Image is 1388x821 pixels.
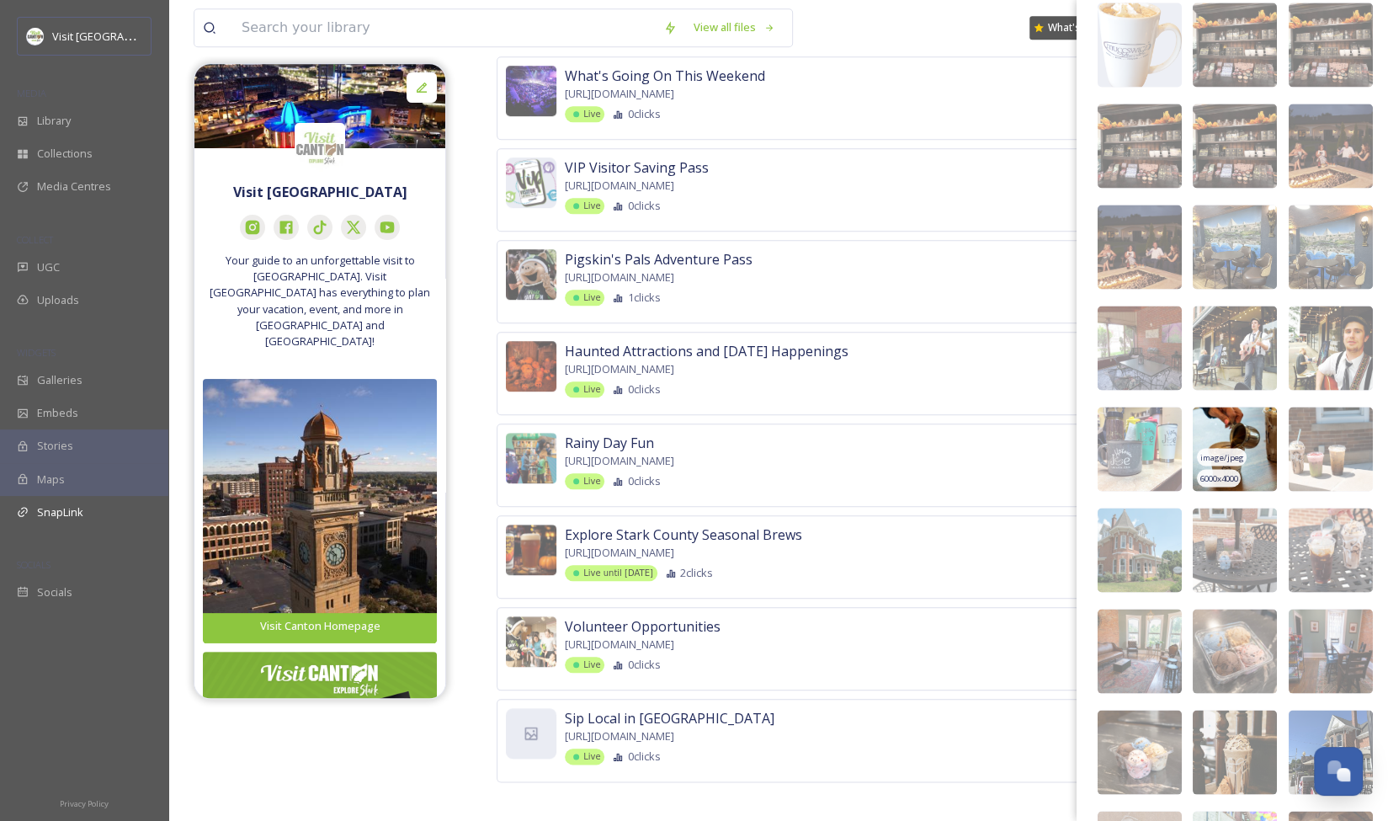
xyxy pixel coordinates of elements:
span: Galleries [37,372,82,388]
span: What's Going On This Weekend [565,66,765,86]
span: Media Centres [37,179,111,195]
img: dc24a7b1-92b8-4ce0-ae48-9de65e3a0715.jpg [194,64,445,148]
img: 117914cf-85aa-423a-a120-4ddc75aa9943.jpg [1098,104,1182,188]
span: Collections [37,146,93,162]
span: Rainy Day Fun [565,433,654,453]
button: Visit Canton Homepage [203,609,437,643]
img: 97f6d1a5-29c2-42fb-aaec-8538c0b865dc.jpg [1193,306,1277,390]
span: [URL][DOMAIN_NAME] [565,86,674,102]
span: 0 clicks [627,749,660,765]
span: [URL][DOMAIN_NAME] [565,637,674,653]
div: Live [565,198,604,214]
img: 34eb18a5-9755-470d-bb91-b94a2408e2b1.jpg [1289,306,1373,390]
img: cd97a8a7-9b6b-45ac-87d5-fbd192e0fc61.jpg [506,249,556,300]
span: 0 clicks [627,198,660,214]
img: download.jpeg [27,28,44,45]
span: [URL][DOMAIN_NAME] [565,178,674,194]
span: MEDIA [17,87,46,99]
span: Explore Stark County Seasonal Brews [565,525,802,545]
span: UGC [37,259,60,275]
span: [URL][DOMAIN_NAME] [565,453,674,469]
img: ed8a6285-95f1-490f-a999-b63e30f7384d.jpg [1098,3,1182,87]
img: eac82aa2-d967-4825-a250-8d9b89841ede.jpg [1193,710,1277,794]
a: View all files [685,11,784,44]
span: [URL][DOMAIN_NAME] [565,361,674,377]
span: Maps [37,472,65,488]
img: d5bd04be-c384-41ef-9bb2-a35fb270f06d.jpg [1098,710,1182,794]
span: [URL][DOMAIN_NAME] [565,728,674,744]
span: 0 clicks [627,657,660,673]
img: fc2281ea-d257-4ff7-afa8-bdbb4540b69e.jpg [1193,609,1277,693]
span: Embeds [37,405,78,421]
span: Visit [GEOGRAPHIC_DATA] [52,28,183,44]
img: d945fc8b-10f5-47e2-a686-188490607b96.jpg [1289,104,1373,188]
img: 4bf8a2e7-4f86-4cc8-9650-4cd89ce8ce54.jpg [506,525,556,575]
span: Privacy Policy [60,798,109,809]
img: 3afabe04-0f96-4eea-aade-123cd6e44060.jpg [1098,306,1182,390]
div: Live [565,473,604,489]
span: SnapLink [37,504,83,520]
a: What's New [1029,16,1114,40]
img: 1865e050-5e9c-410a-8343-5c828f99bcff.jpg [1193,508,1277,592]
span: 0 clicks [627,473,660,489]
span: [URL][DOMAIN_NAME] [565,545,674,561]
span: Socials [37,584,72,600]
span: Sip Local in [GEOGRAPHIC_DATA] [565,708,774,728]
div: Live [565,381,604,397]
img: 6894bb12-99a9-4f3c-8729-9cdf981a1b4f.jpg [1289,710,1373,794]
span: Volunteer Opportunities [565,616,721,637]
span: Your guide to an unforgettable visit to [GEOGRAPHIC_DATA]. Visit [GEOGRAPHIC_DATA] has everything... [203,253,437,349]
img: 69918ba0-f746-4e09-a055-0e4211f6e9ae.jpg [1193,3,1277,87]
img: d6d8e526-2a32-46d9-89d3-b44576776afd.jpg [506,433,556,483]
span: SOCIALS [17,558,51,571]
img: 1ad570cd-bd8f-4871-a8c6-43ba68126b2f.jpg [1098,205,1182,289]
span: Uploads [37,292,79,308]
img: 7cbaeb4a-9797-45a8-b4ca-1ea588d6b2d1.jpg [1289,609,1373,693]
img: e0b8b1e5-b92a-4c52-8cfb-ad09409bfb3e.jpg [1289,407,1373,491]
img: download.jpeg [295,123,345,173]
img: 58acd3c7-ab3a-4e28-b8a1-f53c6bf9dc3e.jpg [506,157,556,208]
img: 2235ae32-387d-44e7-88af-f0fa03fabf46.jpg [506,616,556,667]
img: a41e2f9e-a898-4627-8004-806e25376537.jpg [1098,407,1182,491]
img: dcf04835-e6a7-42a7-9ded-5cf364b6f14a.jpg [506,66,556,116]
span: WIDGETS [17,346,56,359]
img: 7b116276-0117-47e8-bd53-670bcc2ee5d1.jpg [1193,407,1277,491]
span: 0 clicks [627,381,660,397]
div: Live until [DATE] [565,565,657,581]
span: Haunted Attractions and [DATE] Happenings [565,341,848,361]
a: Privacy Policy [60,792,109,813]
strong: Visit [GEOGRAPHIC_DATA] [233,183,407,201]
span: 1 clicks [627,290,660,306]
div: Live [565,106,604,122]
div: Live [565,290,604,306]
img: fe2da6ce-a485-497c-afca-a8961e8635eb.jpg [1289,508,1373,592]
span: Stories [37,438,73,454]
span: COLLECT [17,233,53,246]
button: Open Chat [1314,747,1363,796]
div: Live [565,749,604,765]
img: b1ef1642-004f-48a4-833b-1231c0d03376.jpg [1289,205,1373,289]
img: 3dc984c8-089d-42d6-a0b2-beea463f4618.jpg [1098,508,1182,592]
img: fea02126-53cb-4c99-a355-6e121d48cc38.jpg [506,341,556,392]
span: 6000 x 4000 [1200,472,1238,484]
span: Pigskin's Pals Adventure Pass [565,249,752,269]
img: dca7fdf7-7f61-4831-aba2-137117186b86.jpg [1289,3,1373,87]
span: VIP Visitor Saving Pass [565,157,709,178]
input: Search your library [233,9,655,46]
div: Visit Canton Homepage [212,618,428,634]
span: 0 clicks [627,106,660,122]
div: Live [565,657,604,673]
span: [URL][DOMAIN_NAME] [565,269,674,285]
img: 8a94c7e7-817e-47ff-ac42-d01ffbc156eb.jpg [1193,104,1277,188]
span: 2 clicks [680,565,713,581]
span: Library [37,113,71,129]
img: 4fd72413-56ff-447a-8755-01410c9fea55.jpg [1193,205,1277,289]
span: image/jpeg [1200,451,1244,463]
img: 061dd120-6dd7-4d3c-99eb-7c1cd7bb34e7.jpg [1098,609,1182,693]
